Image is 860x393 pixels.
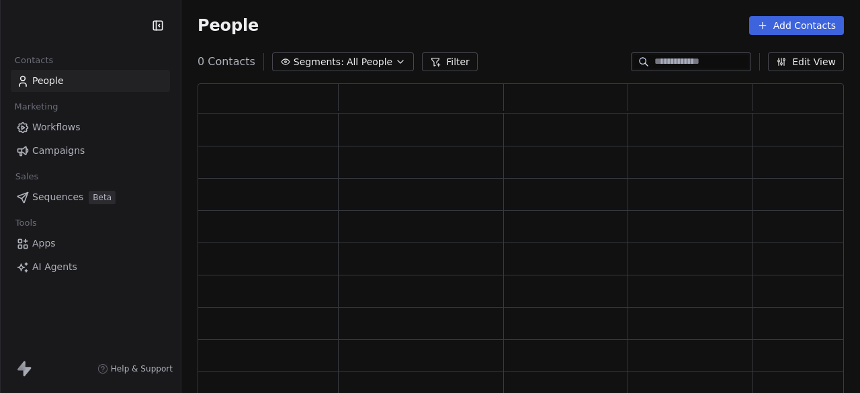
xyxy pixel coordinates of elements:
[11,256,170,278] a: AI Agents
[9,213,42,233] span: Tools
[32,120,81,134] span: Workflows
[198,54,255,70] span: 0 Contacts
[32,236,56,251] span: Apps
[11,140,170,162] a: Campaigns
[89,191,116,204] span: Beta
[97,363,173,374] a: Help & Support
[768,52,844,71] button: Edit View
[347,55,392,69] span: All People
[32,144,85,158] span: Campaigns
[9,97,64,117] span: Marketing
[111,363,173,374] span: Help & Support
[11,116,170,138] a: Workflows
[9,167,44,187] span: Sales
[749,16,844,35] button: Add Contacts
[32,74,64,88] span: People
[11,186,170,208] a: SequencesBeta
[422,52,478,71] button: Filter
[294,55,344,69] span: Segments:
[11,232,170,255] a: Apps
[11,70,170,92] a: People
[198,15,259,36] span: People
[9,50,59,71] span: Contacts
[32,190,83,204] span: Sequences
[32,260,77,274] span: AI Agents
